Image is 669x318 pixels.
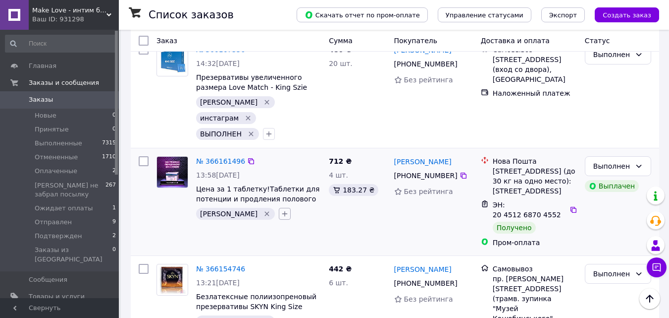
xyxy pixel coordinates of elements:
svg: Удалить метку [263,210,271,218]
span: Скачать отчет по пром-оплате [305,10,420,19]
span: 9 [112,218,116,227]
input: Поиск [5,35,117,53]
span: Управление статусами [446,11,523,19]
a: № 366161496 [196,157,245,165]
span: Оплаченные [35,167,77,176]
div: Выполнен [593,49,631,60]
div: Выполнен [593,161,631,172]
span: [PHONE_NUMBER] [394,279,458,287]
button: Чат с покупателем [647,257,667,277]
a: № 366154746 [196,265,245,273]
span: Принятые [35,125,69,134]
div: Ваш ID: 931298 [32,15,119,24]
span: 7315 [102,139,116,148]
span: [PERSON_NAME] [200,210,257,218]
span: 442 ₴ [329,265,352,273]
button: Наверх [639,288,660,309]
span: инстаграм [200,114,239,122]
div: [STREET_ADDRESS] (вход со двора), [GEOGRAPHIC_DATA] [493,55,577,84]
span: ЭН: 20 4512 6870 4552 [493,201,561,219]
span: Сообщения [29,275,67,284]
span: 13:58[DATE] [196,171,240,179]
span: 1 [112,204,116,213]
span: 20 шт. [329,60,353,67]
span: 712 ₴ [329,157,352,165]
span: 2 [112,167,116,176]
span: 0 [112,111,116,120]
div: Наложенный платеж [493,88,577,98]
a: Презервативы увеличенного размера Love Match - King Szie XXL (по 1 шт) [196,73,307,101]
div: 183.27 ₴ [329,184,378,196]
button: Управление статусами [438,7,531,22]
span: 267 [105,181,116,199]
span: 2 [112,232,116,241]
span: 4 шт. [329,171,348,179]
a: [PERSON_NAME] [394,157,452,167]
svg: Удалить метку [263,98,271,106]
span: Главная [29,62,56,70]
a: [PERSON_NAME] [394,264,452,274]
span: Статус [585,37,610,45]
span: [PERSON_NAME] [200,98,257,106]
span: Ожидает оплаты [35,204,93,213]
span: Создать заказ [603,11,651,19]
span: Доставка и оплата [481,37,550,45]
span: Без рейтинга [404,295,453,303]
svg: Удалить метку [244,114,252,122]
span: [PHONE_NUMBER] [394,172,458,180]
a: Фото товару [156,156,188,188]
span: Make Love - интим бутик [32,6,106,15]
span: Заказы [29,95,53,104]
span: ВЫПОЛНЕН [200,130,242,138]
div: Нова Пошта [493,156,577,166]
span: Отмененные [35,153,78,162]
div: Получено [493,222,536,234]
a: Фото товару [156,45,188,76]
svg: Удалить метку [247,130,255,138]
img: Фото товару [157,48,188,73]
button: Экспорт [541,7,585,22]
span: Покупатель [394,37,438,45]
span: 1710 [102,153,116,162]
div: Самовывоз [493,264,577,274]
span: Выполненные [35,139,82,148]
div: Выплачен [585,180,639,192]
span: Сумма [329,37,353,45]
span: [PHONE_NUMBER] [394,60,458,68]
span: Без рейтинга [404,188,453,195]
span: [PERSON_NAME] не забрал посылку [35,181,105,199]
span: Экспорт [549,11,577,19]
h1: Список заказов [149,9,234,21]
div: Пром-оплата [493,238,577,248]
span: Подтвержден [35,232,82,241]
a: Создать заказ [585,10,659,18]
div: [STREET_ADDRESS] (до 30 кг на одно место): [STREET_ADDRESS] [493,166,577,196]
span: 13:21[DATE] [196,279,240,287]
span: Заказ [156,37,177,45]
span: 0 [112,125,116,134]
img: Фото товару [157,157,188,188]
span: Без рейтинга [404,76,453,84]
button: Создать заказ [595,7,659,22]
span: Отправлен [35,218,72,227]
span: Товары и услуги [29,292,85,301]
div: Выполнен [593,268,631,279]
span: 6 шт. [329,279,348,287]
span: 14:32[DATE] [196,60,240,67]
span: Заказы и сообщения [29,78,99,87]
a: Цена за 1 таблетку!Таблетки для потенции и продления полового акта "Power tabs", Препарат для сил... [196,185,319,223]
span: Новые [35,111,56,120]
button: Скачать отчет по пром-оплате [297,7,428,22]
span: Заказы из [GEOGRAPHIC_DATA] [35,246,112,263]
img: Фото товару [158,264,187,295]
span: 0 [112,246,116,263]
a: Фото товару [156,264,188,296]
